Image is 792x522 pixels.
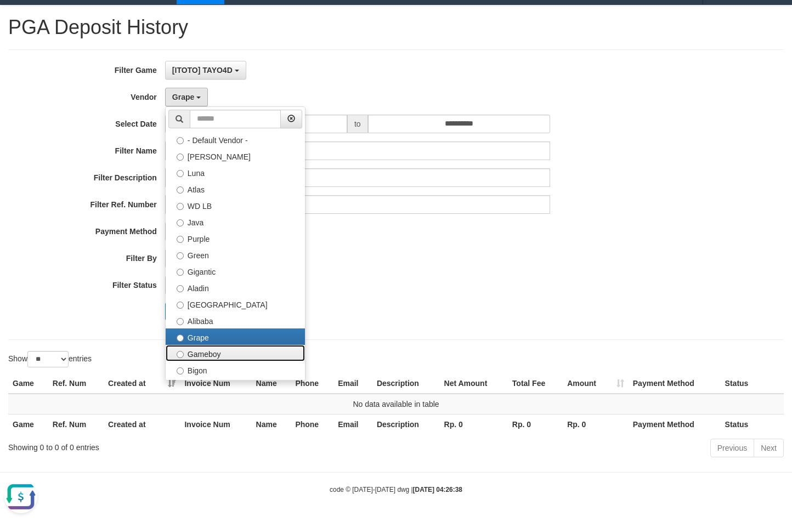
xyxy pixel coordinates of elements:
label: [PERSON_NAME] [166,147,305,164]
input: Gameboy [177,351,184,358]
th: Invoice Num [180,414,251,434]
th: Invoice Num [180,373,251,394]
select: Showentries [27,351,69,367]
button: Open LiveChat chat widget [4,4,37,37]
input: [PERSON_NAME] [177,154,184,161]
span: Grape [172,93,194,101]
label: Gameboy [166,345,305,361]
th: Status [721,373,784,394]
th: Payment Method [629,373,721,394]
th: Status [721,414,784,434]
input: Gigantic [177,269,184,276]
label: [GEOGRAPHIC_DATA] [166,296,305,312]
input: - Default Vendor - [177,137,184,144]
input: Purple [177,236,184,243]
label: Alibaba [166,312,305,328]
th: Created at [104,414,180,434]
th: Name [252,414,291,434]
input: Bigon [177,367,184,375]
th: Amount: activate to sort column ascending [563,373,629,394]
label: Show entries [8,351,92,367]
label: Java [166,213,305,230]
th: Game [8,414,48,434]
th: Description [372,414,440,434]
th: Created at: activate to sort column ascending [104,373,180,394]
th: Rp. 0 [563,414,629,434]
input: [GEOGRAPHIC_DATA] [177,302,184,309]
th: Ref. Num [48,414,104,434]
th: Name [252,373,291,394]
span: [ITOTO] TAYO4D [172,66,233,75]
th: Email [333,373,372,394]
button: Grape [165,88,208,106]
th: Email [333,414,372,434]
label: Grape [166,328,305,345]
a: Next [754,439,784,457]
label: - Default Vendor - [166,131,305,147]
small: code © [DATE]-[DATE] dwg | [330,486,462,493]
th: Rp. 0 [440,414,508,434]
span: to [347,115,368,133]
strong: [DATE] 04:26:38 [413,486,462,493]
th: Payment Method [629,414,721,434]
th: Ref. Num [48,373,104,394]
input: Green [177,252,184,259]
th: Description [372,373,440,394]
input: Java [177,219,184,226]
td: No data available in table [8,394,784,415]
th: Total Fee [508,373,563,394]
th: Net Amount [440,373,508,394]
div: Showing 0 to 0 of 0 entries [8,438,322,453]
input: WD LB [177,203,184,210]
input: Atlas [177,186,184,194]
label: Allstar [166,378,305,394]
button: [ITOTO] TAYO4D [165,61,246,80]
h1: PGA Deposit History [8,16,784,38]
label: Atlas [166,180,305,197]
th: Phone [291,414,333,434]
label: Gigantic [166,263,305,279]
a: Previous [710,439,754,457]
input: Luna [177,170,184,177]
th: Phone [291,373,333,394]
input: Alibaba [177,318,184,325]
label: Green [166,246,305,263]
input: Aladin [177,285,184,292]
label: Bigon [166,361,305,378]
label: Luna [166,164,305,180]
input: Grape [177,334,184,342]
th: Rp. 0 [508,414,563,434]
label: WD LB [166,197,305,213]
label: Purple [166,230,305,246]
label: Aladin [166,279,305,296]
th: Game [8,373,48,394]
